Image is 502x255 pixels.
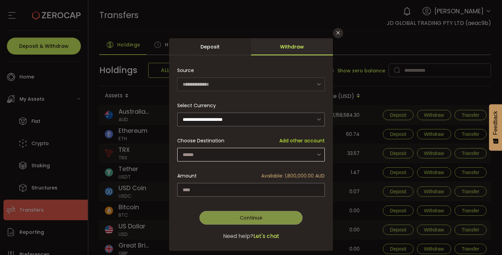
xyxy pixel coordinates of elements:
div: Withdraw [251,38,333,55]
span: Add other account [279,137,325,144]
span: Available: 1,800,000.00 AUD [261,172,325,180]
span: Continue [240,214,262,221]
span: Choose Destination [177,137,224,144]
button: Feedback - Show survey [489,104,502,151]
div: dialog [169,38,333,251]
div: 聊天小组件 [421,181,502,255]
span: Need help? [223,232,253,240]
label: Select Currency [177,102,220,109]
span: Source [177,63,194,77]
button: Continue [199,211,303,225]
span: Let's chat [253,232,279,240]
span: Feedback [492,111,499,135]
iframe: Chat Widget [421,181,502,255]
button: Close [333,28,343,38]
div: Deposit [169,38,251,55]
span: Amount [177,172,197,180]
